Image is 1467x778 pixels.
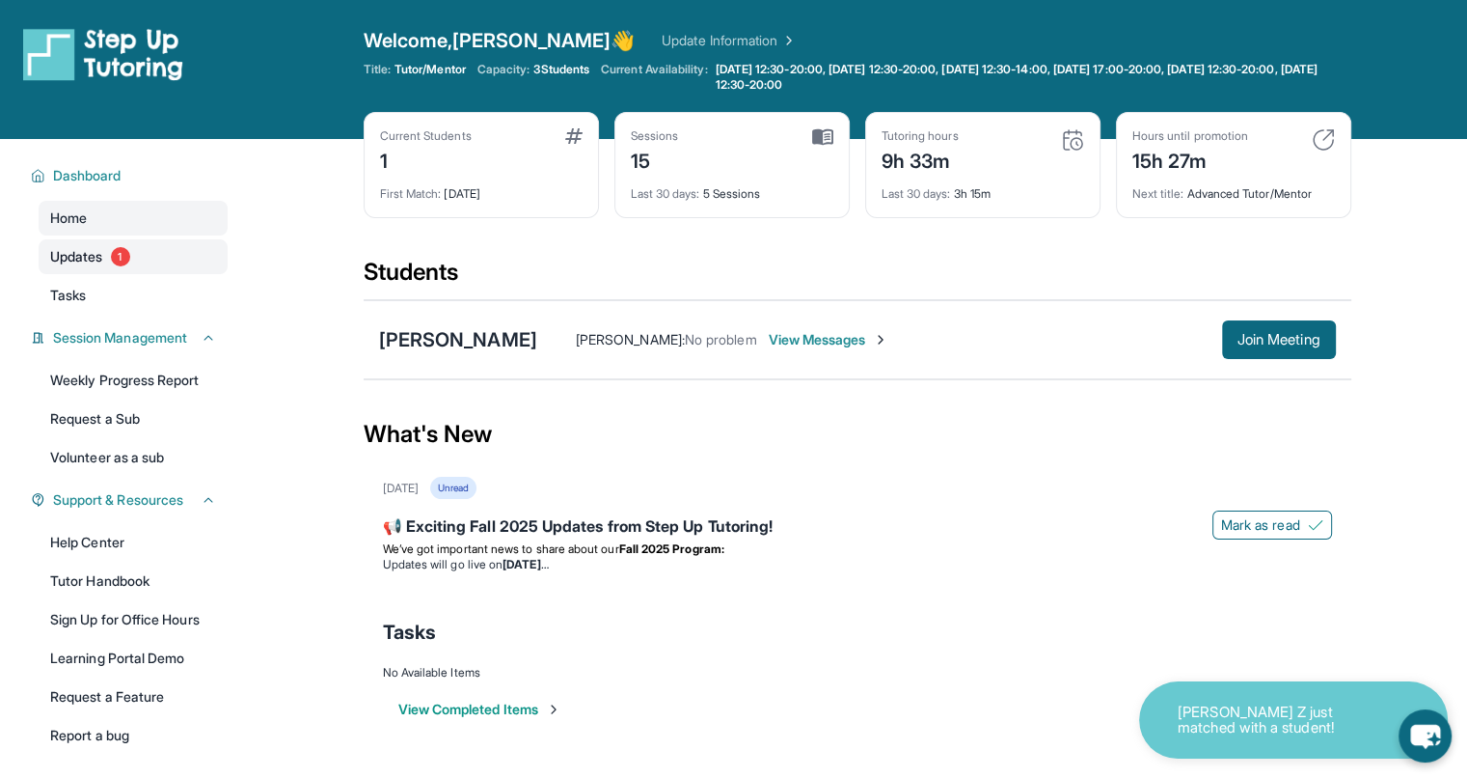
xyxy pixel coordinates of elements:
[379,326,537,353] div: [PERSON_NAME]
[380,144,472,175] div: 1
[565,128,583,144] img: card
[1222,320,1336,359] button: Join Meeting
[685,331,757,347] span: No problem
[576,331,685,347] span: [PERSON_NAME] :
[882,144,959,175] div: 9h 33m
[53,166,122,185] span: Dashboard
[882,175,1084,202] div: 3h 15m
[383,665,1332,681] div: No Available Items
[430,477,476,499] div: Unread
[39,201,228,236] a: Home
[777,31,797,50] img: Chevron Right
[39,278,228,313] a: Tasks
[619,542,724,556] strong: Fall 2025 Program:
[383,557,1332,572] li: Updates will go live on
[1061,128,1084,152] img: card
[631,186,700,201] span: Last 30 days :
[1221,515,1300,535] span: Mark as read
[882,128,959,144] div: Tutoring hours
[39,564,228,598] a: Tutor Handbook
[39,239,228,274] a: Updates1
[1132,128,1248,144] div: Hours until promotion
[380,128,472,144] div: Current Students
[39,718,228,753] a: Report a bug
[39,641,228,676] a: Learning Portal Demo
[364,257,1351,299] div: Students
[50,247,103,266] span: Updates
[39,525,228,560] a: Help Center
[383,542,619,556] span: We’ve got important news to share about our
[53,490,183,510] span: Support & Resources
[111,247,130,266] span: 1
[882,186,951,201] span: Last 30 days :
[364,62,391,77] span: Title:
[812,128,833,146] img: card
[39,440,228,475] a: Volunteer as a sub
[383,619,436,646] span: Tasks
[380,175,583,202] div: [DATE]
[364,27,636,54] span: Welcome, [PERSON_NAME] 👋
[39,680,228,714] a: Request a Feature
[1132,144,1248,175] div: 15h 27m
[712,62,1351,93] a: [DATE] 12:30-20:00, [DATE] 12:30-20:00, [DATE] 12:30-14:00, [DATE] 17:00-20:00, [DATE] 12:30-20:0...
[45,328,216,347] button: Session Management
[383,514,1332,542] div: 📢 Exciting Fall 2025 Updates from Step Up Tutoring!
[1399,709,1452,763] button: chat-button
[39,363,228,398] a: Weekly Progress Report
[45,490,216,510] button: Support & Resources
[1132,175,1335,202] div: Advanced Tutor/Mentor
[477,62,530,77] span: Capacity:
[383,481,419,496] div: [DATE]
[23,27,183,81] img: logo
[631,128,679,144] div: Sessions
[631,175,833,202] div: 5 Sessions
[662,31,797,50] a: Update Information
[398,700,561,719] button: View Completed Items
[364,392,1351,477] div: What's New
[1178,705,1371,736] p: [PERSON_NAME] Z just matched with a student!
[533,62,589,77] span: 3 Students
[50,208,87,228] span: Home
[873,332,888,347] img: Chevron-Right
[769,330,889,349] span: View Messages
[39,402,228,436] a: Request a Sub
[601,62,707,93] span: Current Availability:
[1308,517,1323,533] img: Mark as read
[45,166,216,185] button: Dashboard
[1312,128,1335,152] img: card
[631,144,679,175] div: 15
[394,62,466,77] span: Tutor/Mentor
[53,328,187,347] span: Session Management
[716,62,1347,93] span: [DATE] 12:30-20:00, [DATE] 12:30-20:00, [DATE] 12:30-14:00, [DATE] 17:00-20:00, [DATE] 12:30-20:0...
[1212,511,1332,540] button: Mark as read
[50,286,86,305] span: Tasks
[503,557,548,571] strong: [DATE]
[380,186,442,201] span: First Match :
[1132,186,1184,201] span: Next title :
[1237,334,1320,346] span: Join Meeting
[39,602,228,637] a: Sign Up for Office Hours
